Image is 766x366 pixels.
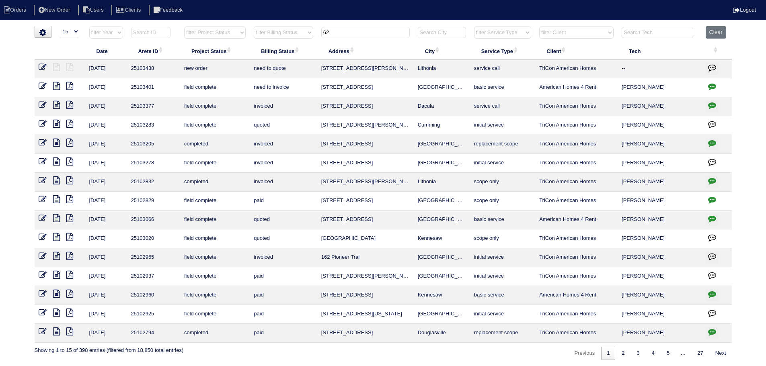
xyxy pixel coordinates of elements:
[85,192,127,211] td: [DATE]
[127,59,180,78] td: 25103438
[127,267,180,286] td: 25102937
[317,305,414,324] td: [STREET_ADDRESS][US_STATE]
[250,248,317,267] td: invoiced
[470,324,535,343] td: replacement scope
[535,97,618,116] td: TriCon American Homes
[317,135,414,154] td: [STREET_ADDRESS]
[85,135,127,154] td: [DATE]
[317,154,414,173] td: [STREET_ADDRESS]
[127,135,180,154] td: 25103205
[618,43,702,59] th: Tech
[127,229,180,248] td: 25103020
[250,78,317,97] td: need to invoice
[250,97,317,116] td: invoiced
[127,43,180,59] th: Arete ID: activate to sort column ascending
[618,97,702,116] td: [PERSON_NAME]
[470,97,535,116] td: service call
[414,78,470,97] td: [GEOGRAPHIC_DATA]
[127,192,180,211] td: 25102829
[85,97,127,116] td: [DATE]
[127,248,180,267] td: 25102955
[618,192,702,211] td: [PERSON_NAME]
[414,248,470,267] td: [GEOGRAPHIC_DATA]
[78,5,110,16] li: Users
[35,343,184,354] div: Showing 1 to 15 of 398 entries (filtered from 18,850 total entries)
[180,97,250,116] td: field complete
[535,229,618,248] td: TriCon American Homes
[85,173,127,192] td: [DATE]
[85,286,127,305] td: [DATE]
[250,154,317,173] td: invoiced
[111,5,147,16] li: Clients
[180,116,250,135] td: field complete
[414,135,470,154] td: [GEOGRAPHIC_DATA]
[180,154,250,173] td: field complete
[569,347,601,360] a: Previous
[470,192,535,211] td: scope only
[85,229,127,248] td: [DATE]
[470,286,535,305] td: basic service
[34,5,76,16] li: New Order
[180,305,250,324] td: field complete
[180,286,250,305] td: field complete
[250,229,317,248] td: quoted
[85,324,127,343] td: [DATE]
[317,97,414,116] td: [STREET_ADDRESS]
[710,347,732,360] a: Next
[250,267,317,286] td: paid
[675,350,691,356] span: …
[85,59,127,78] td: [DATE]
[733,7,756,13] a: Logout
[470,59,535,78] td: service call
[127,97,180,116] td: 25103377
[414,229,470,248] td: Kennesaw
[127,154,180,173] td: 25103278
[414,305,470,324] td: [GEOGRAPHIC_DATA]
[317,324,414,343] td: [STREET_ADDRESS]
[470,43,535,59] th: Service Type: activate to sort column ascending
[111,7,147,13] a: Clients
[535,267,618,286] td: TriCon American Homes
[535,78,618,97] td: American Homes 4 Rent
[470,305,535,324] td: initial service
[470,154,535,173] td: initial service
[470,116,535,135] td: initial service
[85,248,127,267] td: [DATE]
[618,154,702,173] td: [PERSON_NAME]
[85,154,127,173] td: [DATE]
[250,211,317,229] td: quoted
[317,286,414,305] td: [STREET_ADDRESS]
[127,324,180,343] td: 25102794
[618,229,702,248] td: [PERSON_NAME]
[702,43,732,59] th: : activate to sort column ascending
[317,267,414,286] td: [STREET_ADDRESS][PERSON_NAME]
[470,229,535,248] td: scope only
[535,324,618,343] td: TriCon American Homes
[618,248,702,267] td: [PERSON_NAME]
[470,267,535,286] td: initial service
[250,305,317,324] td: paid
[535,211,618,229] td: American Homes 4 Rent
[131,27,170,38] input: Search ID
[180,78,250,97] td: field complete
[78,7,110,13] a: Users
[127,173,180,192] td: 25102832
[317,43,414,59] th: Address: activate to sort column ascending
[180,192,250,211] td: field complete
[414,267,470,286] td: [GEOGRAPHIC_DATA]
[601,347,615,360] a: 1
[535,173,618,192] td: TriCon American Homes
[618,116,702,135] td: [PERSON_NAME]
[180,43,250,59] th: Project Status: activate to sort column ascending
[127,286,180,305] td: 25102960
[317,116,414,135] td: [STREET_ADDRESS][PERSON_NAME]
[618,286,702,305] td: [PERSON_NAME]
[317,192,414,211] td: [STREET_ADDRESS]
[414,211,470,229] td: [GEOGRAPHIC_DATA]
[418,27,466,38] input: Search City
[414,116,470,135] td: Cumming
[414,43,470,59] th: City: activate to sort column ascending
[631,347,645,360] a: 3
[250,116,317,135] td: quoted
[127,116,180,135] td: 25103283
